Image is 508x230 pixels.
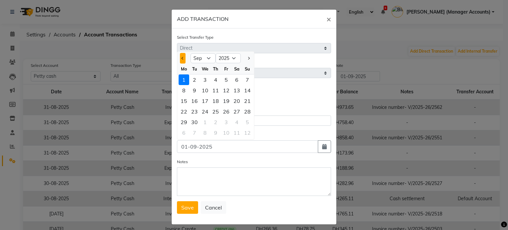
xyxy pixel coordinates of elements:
div: 9 [189,85,200,96]
div: Sa [232,64,242,74]
div: Wednesday, September 3, 2025 [200,74,210,85]
div: 4 [210,74,221,85]
div: Tuesday, October 7, 2025 [189,127,200,138]
div: Fr [221,64,232,74]
div: Sunday, October 5, 2025 [242,117,253,127]
div: Saturday, September 20, 2025 [232,96,242,106]
div: Thursday, September 11, 2025 [210,85,221,96]
div: Saturday, October 11, 2025 [232,127,242,138]
div: 10 [200,85,210,96]
div: 24 [200,106,210,117]
div: 3 [221,117,232,127]
div: Wednesday, September 17, 2025 [200,96,210,106]
div: 15 [179,96,189,106]
div: 18 [210,96,221,106]
div: 25 [210,106,221,117]
div: Monday, October 6, 2025 [179,127,189,138]
div: Tuesday, September 23, 2025 [189,106,200,117]
div: 1 [200,117,210,127]
div: Th [210,64,221,74]
button: Cancel [201,201,226,214]
div: Sunday, September 14, 2025 [242,85,253,96]
div: Monday, September 22, 2025 [179,106,189,117]
button: Save [177,201,198,214]
div: 28 [242,106,253,117]
label: Select Transfer Type [177,34,214,40]
div: Sunday, September 21, 2025 [242,96,253,106]
div: Wednesday, October 1, 2025 [200,117,210,127]
div: 1 [179,74,189,85]
span: × [326,14,331,24]
div: 19 [221,96,232,106]
div: 12 [221,85,232,96]
div: 7 [242,74,253,85]
div: Saturday, September 27, 2025 [232,106,242,117]
div: Tu [189,64,200,74]
div: 23 [189,106,200,117]
div: Friday, September 26, 2025 [221,106,232,117]
div: 13 [232,85,242,96]
div: Thursday, September 4, 2025 [210,74,221,85]
div: 8 [200,127,210,138]
div: Friday, October 3, 2025 [221,117,232,127]
div: 2 [210,117,221,127]
div: 29 [179,117,189,127]
div: Sunday, September 7, 2025 [242,74,253,85]
div: 27 [232,106,242,117]
div: Sunday, October 12, 2025 [242,127,253,138]
div: 30 [189,117,200,127]
div: 20 [232,96,242,106]
div: Friday, September 5, 2025 [221,74,232,85]
select: Select month [190,53,216,63]
div: 2 [189,74,200,85]
div: 10 [221,127,232,138]
div: 17 [200,96,210,106]
div: Friday, September 19, 2025 [221,96,232,106]
button: Close [321,10,336,28]
div: Thursday, October 9, 2025 [210,127,221,138]
select: Select year [216,53,241,63]
div: Wednesday, October 8, 2025 [200,127,210,138]
div: We [200,64,210,74]
div: Saturday, October 4, 2025 [232,117,242,127]
div: 5 [242,117,253,127]
div: Saturday, September 6, 2025 [232,74,242,85]
div: Tuesday, September 2, 2025 [189,74,200,85]
div: Monday, September 15, 2025 [179,96,189,106]
div: 14 [242,85,253,96]
div: Saturday, September 13, 2025 [232,85,242,96]
div: 4 [232,117,242,127]
h6: ADD TRANSACTION [177,15,229,23]
div: Tuesday, September 16, 2025 [189,96,200,106]
div: Su [242,64,253,74]
div: 16 [189,96,200,106]
div: 11 [210,85,221,96]
span: Save [181,204,194,211]
div: 8 [179,85,189,96]
div: 5 [221,74,232,85]
div: Sunday, September 28, 2025 [242,106,253,117]
div: 12 [242,127,253,138]
div: 22 [179,106,189,117]
button: Next month [246,53,251,64]
div: Thursday, September 18, 2025 [210,96,221,106]
div: Tuesday, September 30, 2025 [189,117,200,127]
div: Friday, September 12, 2025 [221,85,232,96]
div: Wednesday, September 10, 2025 [200,85,210,96]
button: Previous month [180,53,186,64]
div: Tuesday, September 9, 2025 [189,85,200,96]
div: Thursday, October 2, 2025 [210,117,221,127]
div: Monday, September 29, 2025 [179,117,189,127]
div: 9 [210,127,221,138]
div: Thursday, September 25, 2025 [210,106,221,117]
div: Monday, September 1, 2025 [179,74,189,85]
div: Friday, October 10, 2025 [221,127,232,138]
div: 6 [232,74,242,85]
label: Notes [177,159,188,165]
div: 6 [179,127,189,138]
div: 7 [189,127,200,138]
div: 26 [221,106,232,117]
div: Mo [179,64,189,74]
div: 3 [200,74,210,85]
div: 21 [242,96,253,106]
